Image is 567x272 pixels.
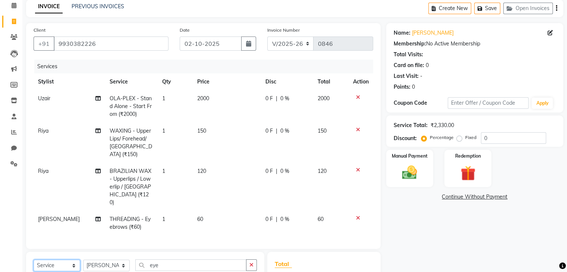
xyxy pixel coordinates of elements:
button: +91 [34,37,54,51]
span: Total [275,260,292,268]
img: _cash.svg [397,164,422,181]
a: Continue Without Payment [388,193,562,201]
span: 0 % [280,127,289,135]
span: 1 [162,216,165,222]
input: Search or Scan [135,259,246,271]
th: Qty [158,73,193,90]
span: | [276,127,277,135]
span: THREADING - Eyebrows (₹60) [110,216,151,230]
button: Save [474,3,500,14]
div: - [420,72,422,80]
span: Uzair [38,95,50,102]
div: Points: [394,83,410,91]
div: 0 [426,61,429,69]
span: [PERSON_NAME] [38,216,80,222]
span: 150 [197,127,206,134]
label: Date [180,27,190,34]
span: 2000 [318,95,330,102]
th: Total [313,73,349,90]
label: Fixed [465,134,476,141]
input: Enter Offer / Coupon Code [448,97,529,109]
div: ₹2,330.00 [431,121,454,129]
span: 1 [162,168,165,174]
span: 0 F [265,127,273,135]
span: | [276,215,277,223]
span: Riya [38,168,48,174]
label: Percentage [430,134,454,141]
span: 60 [318,216,324,222]
span: | [276,95,277,102]
a: PREVIOUS INVOICES [72,3,124,10]
span: 1 [162,127,165,134]
div: Last Visit: [394,72,419,80]
span: 60 [197,216,203,222]
span: 2000 [197,95,209,102]
span: 0 % [280,215,289,223]
div: Total Visits: [394,51,423,58]
span: | [276,167,277,175]
label: Manual Payment [392,153,428,159]
input: Search by Name/Mobile/Email/Code [54,37,168,51]
div: 0 [412,83,415,91]
div: Card on file: [394,61,424,69]
span: Riya [38,127,48,134]
th: Action [349,73,373,90]
div: Services [34,60,379,73]
div: Service Total: [394,121,428,129]
div: Coupon Code [394,99,448,107]
span: OLA-PLEX - Stand Alone - Start From (₹2000) [110,95,152,117]
span: 120 [318,168,327,174]
span: 150 [318,127,327,134]
span: 120 [197,168,206,174]
th: Price [193,73,261,90]
div: Membership: [394,40,426,48]
span: WAXING - Upper Lips/ Forehead/ [GEOGRAPHIC_DATA] (₹150) [110,127,152,158]
button: Open Invoices [503,3,553,14]
span: 0 % [280,167,289,175]
label: Redemption [455,153,481,159]
span: BRAZILIAN WAX - Upperlips / Lowerlip / [GEOGRAPHIC_DATA] (₹120) [110,168,151,206]
span: 0 % [280,95,289,102]
label: Invoice Number [267,27,300,34]
span: 0 F [265,215,273,223]
div: No Active Membership [394,40,556,48]
span: 0 F [265,95,273,102]
th: Service [105,73,158,90]
span: 0 F [265,167,273,175]
span: 1 [162,95,165,102]
th: Stylist [34,73,105,90]
div: Name: [394,29,410,37]
label: Client [34,27,45,34]
th: Disc [261,73,313,90]
a: [PERSON_NAME] [412,29,454,37]
img: _gift.svg [456,164,480,183]
button: Create New [428,3,471,14]
button: Apply [532,98,553,109]
div: Discount: [394,135,417,142]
